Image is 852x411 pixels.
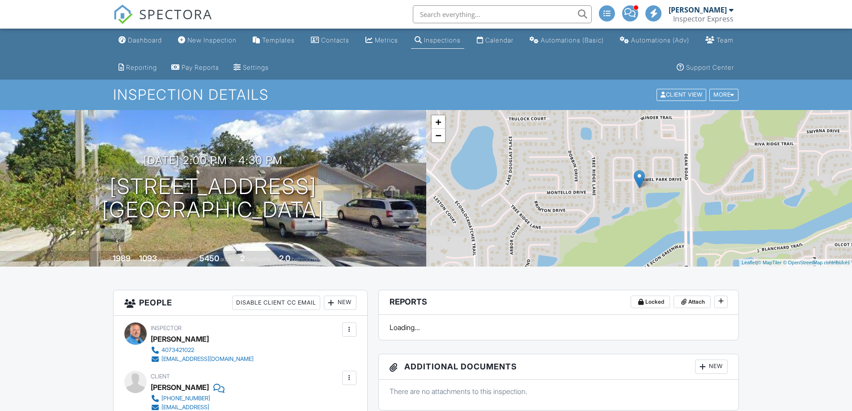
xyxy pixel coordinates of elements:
[113,87,739,102] h1: Inspection Details
[199,254,219,263] div: 5450
[151,332,209,346] div: [PERSON_NAME]
[262,36,295,44] div: Templates
[742,260,756,265] a: Leaflet
[174,32,240,49] a: New Inspection
[115,32,165,49] a: Dashboard
[220,256,232,263] span: sq.ft.
[151,373,170,380] span: Client
[709,89,738,101] div: More
[158,256,171,263] span: sq. ft.
[114,290,367,316] h3: People
[139,254,157,263] div: 1093
[411,32,464,49] a: Inspections
[144,154,283,166] h3: [DATE] 2:00 pm - 4:30 pm
[324,296,356,310] div: New
[230,59,272,76] a: Settings
[113,4,133,24] img: The Best Home Inspection Software - Spectora
[102,175,324,222] h1: [STREET_ADDRESS] [GEOGRAPHIC_DATA]
[758,260,782,265] a: © MapTiler
[187,36,237,44] div: New Inspection
[526,32,607,49] a: Automations (Basic)
[739,259,852,267] div: |
[113,12,212,31] a: SPECTORA
[232,296,320,310] div: Disable Client CC Email
[716,36,733,44] div: Team
[686,64,734,71] div: Support Center
[485,36,513,44] div: Calendar
[390,386,728,396] p: There are no attachments to this inspection.
[151,346,254,355] a: 4073421022
[151,325,182,331] span: Inspector
[783,260,850,265] a: © OpenStreetMap contributors
[113,254,131,263] div: 1989
[292,256,317,263] span: bathrooms
[182,64,219,71] div: Pay Reports
[161,395,210,402] div: [PHONE_NUMBER]
[362,32,402,49] a: Metrics
[161,356,254,363] div: [EMAIL_ADDRESS][DOMAIN_NAME]
[279,254,290,263] div: 2.0
[413,5,592,23] input: Search everything...
[139,4,212,23] span: SPECTORA
[179,256,198,263] span: Lot Size
[249,32,298,49] a: Templates
[631,36,689,44] div: Automations (Adv)
[541,36,604,44] div: Automations (Basic)
[669,5,727,14] div: [PERSON_NAME]
[473,32,517,49] a: Calendar
[102,256,111,263] span: Built
[151,394,217,403] a: [PHONE_NUMBER]
[168,59,223,76] a: Pay Reports
[616,32,693,49] a: Automations (Advanced)
[128,36,162,44] div: Dashboard
[432,129,445,142] a: Zoom out
[151,355,254,364] a: [EMAIL_ADDRESS][DOMAIN_NAME]
[424,36,461,44] div: Inspections
[702,32,737,49] a: Team
[161,347,194,354] div: 4073421022
[161,404,209,411] div: [EMAIL_ADDRESS]
[379,354,739,380] h3: Additional Documents
[656,91,708,97] a: Client View
[673,14,733,23] div: Inspector Express
[126,64,157,71] div: Reporting
[243,64,269,71] div: Settings
[151,381,209,394] div: [PERSON_NAME]
[246,256,271,263] span: bedrooms
[673,59,738,76] a: Support Center
[115,59,161,76] a: Reporting
[321,36,349,44] div: Contacts
[432,115,445,129] a: Zoom in
[657,89,706,101] div: Client View
[307,32,353,49] a: Contacts
[375,36,398,44] div: Metrics
[695,360,728,374] div: New
[240,254,245,263] div: 2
